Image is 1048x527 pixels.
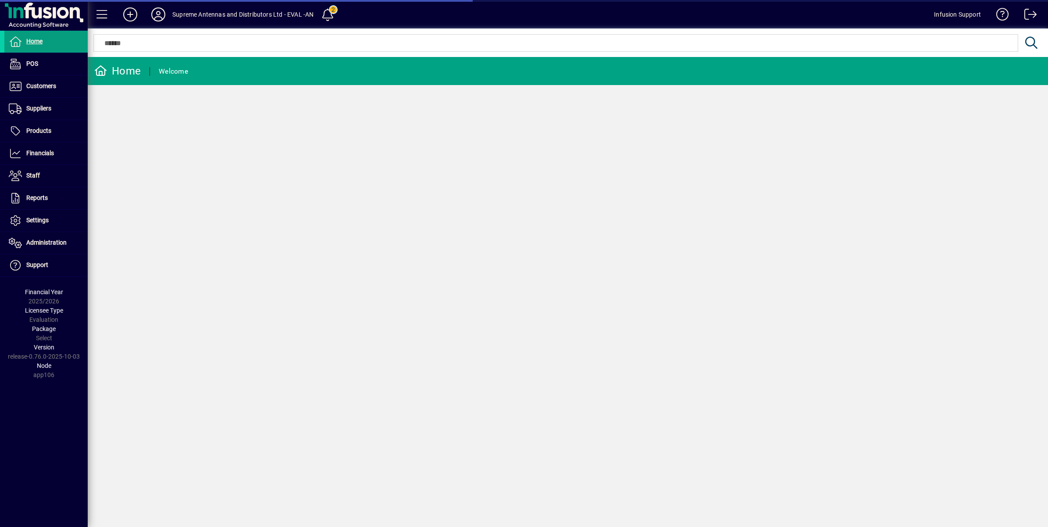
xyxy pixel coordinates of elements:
[26,105,51,112] span: Suppliers
[26,194,48,201] span: Reports
[4,254,88,276] a: Support
[26,261,48,268] span: Support
[26,127,51,134] span: Products
[144,7,172,22] button: Profile
[26,217,49,224] span: Settings
[4,232,88,254] a: Administration
[26,38,43,45] span: Home
[26,60,38,67] span: POS
[26,239,67,246] span: Administration
[32,325,56,332] span: Package
[4,75,88,97] a: Customers
[26,172,40,179] span: Staff
[4,53,88,75] a: POS
[37,362,51,369] span: Node
[4,120,88,142] a: Products
[4,210,88,231] a: Settings
[26,150,54,157] span: Financials
[34,344,54,351] span: Version
[990,2,1009,30] a: Knowledge Base
[4,165,88,187] a: Staff
[94,64,141,78] div: Home
[4,142,88,164] a: Financials
[25,288,63,296] span: Financial Year
[116,7,144,22] button: Add
[1018,2,1037,30] a: Logout
[172,7,314,21] div: Supreme Antennas and Distributors Ltd - EVAL -AN
[934,7,981,21] div: Infusion Support
[4,187,88,209] a: Reports
[26,82,56,89] span: Customers
[159,64,188,78] div: Welcome
[25,307,63,314] span: Licensee Type
[4,98,88,120] a: Suppliers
